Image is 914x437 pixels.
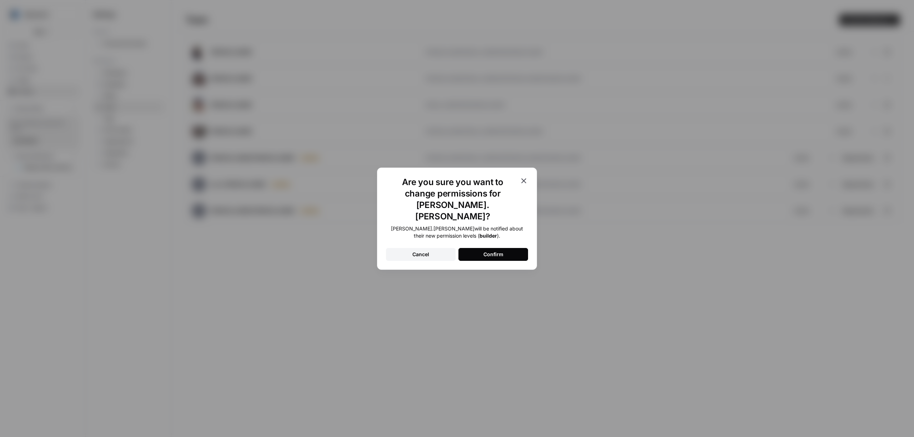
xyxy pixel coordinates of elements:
b: builder [479,233,497,239]
h1: Are you sure you want to change permissions for [PERSON_NAME].[PERSON_NAME]? [386,177,519,222]
div: [PERSON_NAME].[PERSON_NAME] will be notified about their new permission levels ( ). [386,225,528,239]
button: Cancel [386,248,456,261]
div: Cancel [412,251,429,258]
button: Confirm [458,248,528,261]
div: Confirm [483,251,503,258]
